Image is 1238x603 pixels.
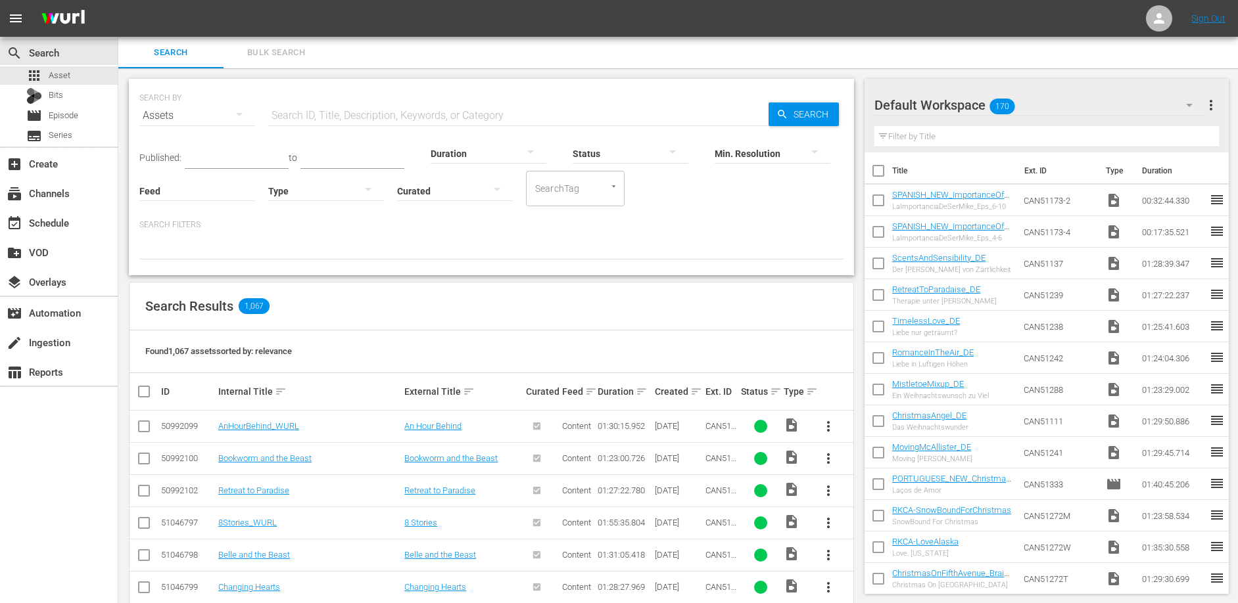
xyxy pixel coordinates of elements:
span: Video [784,449,799,465]
span: reorder [1209,507,1225,523]
a: AnHourBehind_WURL [218,421,299,431]
div: Duration [598,384,651,399]
span: more_vert [821,483,836,499]
span: Video [1106,256,1122,271]
a: Retreat to Paradise [404,485,475,495]
a: Changing Hearts [404,582,466,592]
span: Video [1106,192,1122,208]
div: Curated [526,386,558,397]
td: 01:28:39.347 [1137,248,1209,279]
span: Create [7,156,22,172]
td: CAN51288 [1018,374,1101,405]
div: [DATE] [655,582,701,592]
td: 01:25:41.603 [1137,311,1209,342]
span: Episode [1106,476,1122,492]
span: reorder [1209,570,1225,586]
span: Schedule [7,215,22,231]
a: SPANISH_NEW_ImportanceOfBeingMike_Eps_4-6 [892,221,1009,241]
div: Ein Weihnachtswunsch zu Viel [892,391,989,400]
div: 01:55:35.804 [598,518,651,527]
span: CAN51239 [705,485,736,505]
div: Laços de Amor [892,486,1013,495]
td: 01:29:45.714 [1137,437,1209,468]
div: External Title [404,384,522,399]
div: 51046798 [161,550,214,560]
div: Created [655,384,701,399]
button: more_vert [813,475,844,506]
div: 01:23:00.726 [598,453,651,463]
span: Found 1,067 assets sorted by: relevance [145,346,292,356]
span: sort [690,386,702,397]
div: 50992099 [161,421,214,431]
span: Episode [49,109,78,122]
button: more_vert [1203,89,1219,121]
div: Das Weihnachtswunder [892,423,968,432]
div: 50992100 [161,453,214,463]
td: CAN51239 [1018,279,1101,311]
td: CAN51173-2 [1018,185,1101,216]
a: 8Stories_WURL [218,518,277,527]
span: Video [784,481,799,497]
td: 01:23:29.002 [1137,374,1209,405]
a: ChristmasOnFifthAvenue_BrainPower [892,568,1009,588]
a: Belle and the Beast [404,550,476,560]
span: Video [1106,224,1122,240]
button: more_vert [813,411,844,442]
img: ans4CAIJ8jUAAAAAAAAAAAAAAAAAAAAAAAAgQb4GAAAAAAAAAAAAAAAAAAAAAAAAJMjXAAAAAAAAAAAAAAAAAAAAAAAAgAT5G... [32,3,95,34]
span: Asset [26,68,42,83]
span: sort [585,386,597,397]
button: more_vert [813,443,844,474]
span: Content [562,453,591,463]
button: Open [607,180,620,192]
td: CAN51137 [1018,248,1101,279]
a: ChristmasAngel_DE [892,411,966,420]
div: Assets [139,97,255,134]
span: Video [784,514,799,529]
th: Type [1098,152,1134,189]
span: to [289,152,297,163]
div: LaImportanciaDeSerMike_Eps_4-6 [892,234,1013,242]
div: Moving [PERSON_NAME] [892,455,972,463]
span: Search [126,45,216,60]
a: SPANISH_NEW_ImportanceOfBeingMike_Eps_6-10 [892,190,1009,210]
a: RKCA-SnowBoundForChristmas [892,505,1011,515]
div: 01:31:05.418 [598,550,651,560]
div: Der [PERSON_NAME] von Zärtlichkeit [892,265,1011,274]
span: more_vert [1203,97,1219,113]
span: CAN51152 [705,582,736,602]
a: RKCA-LoveAlaska [892,537,959,547]
td: 00:17:35.521 [1137,216,1209,248]
td: 01:29:30.699 [1137,563,1209,594]
th: Title [892,152,1016,189]
span: Content [562,550,591,560]
span: reorder [1209,476,1225,491]
span: CAN51214 [705,518,736,537]
span: Search [7,45,22,61]
span: Channels [7,186,22,202]
div: 50992102 [161,485,214,495]
span: sort [806,386,818,397]
td: 01:24:04.306 [1137,342,1209,374]
button: Search [769,102,839,126]
div: 01:27:22.780 [598,485,651,495]
td: CAN51272W [1018,531,1101,563]
a: RetreatToParadaise_DE [892,284,980,294]
span: CAN51192 [705,421,736,441]
span: Video [1106,319,1122,334]
span: Reports [7,365,22,380]
span: Video [784,417,799,433]
span: 1,067 [239,298,270,314]
div: Bits [26,88,42,104]
a: ScentsAndSensibility_DE [892,253,986,263]
span: reorder [1209,286,1225,302]
td: CAN51333 [1018,468,1101,500]
td: CAN51238 [1018,311,1101,342]
span: Bulk Search [231,45,321,60]
span: Series [26,128,42,144]
a: Bookworm and the Beast [218,453,312,463]
div: Feed [562,384,594,399]
div: Love, [US_STATE] [892,549,959,558]
span: VOD [7,245,22,261]
div: SnowBound For Christmas [892,518,1011,526]
span: Video [1106,413,1122,429]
